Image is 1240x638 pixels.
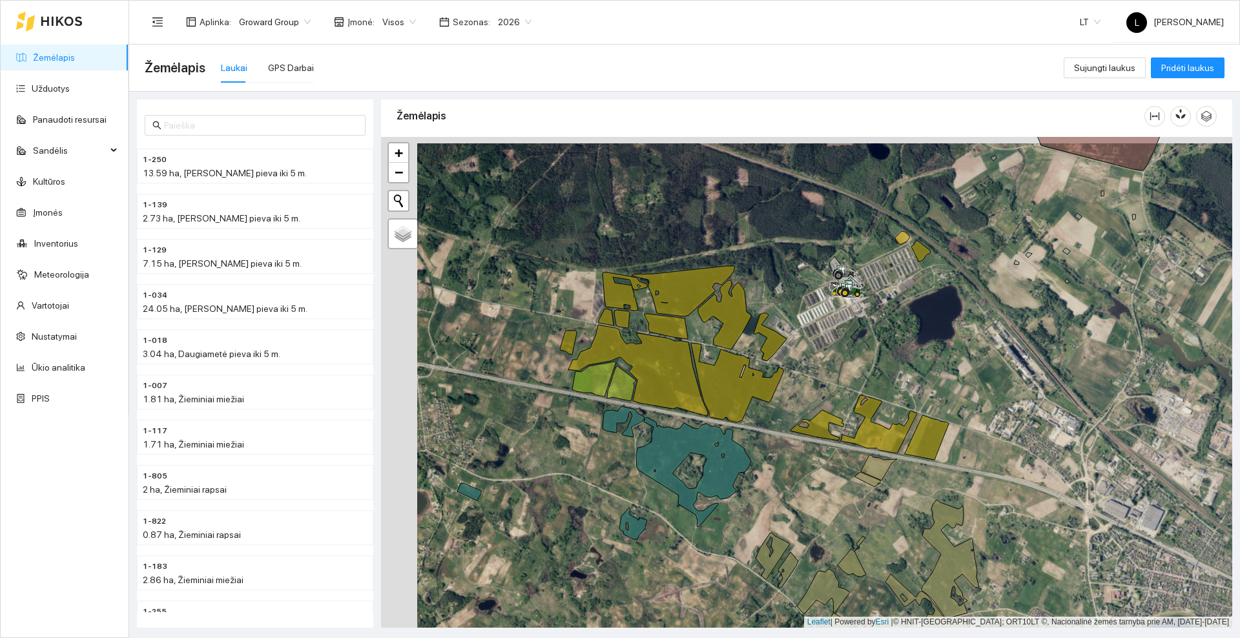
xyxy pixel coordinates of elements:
[876,617,889,626] a: Esri
[33,52,75,63] a: Žemėlapis
[143,561,167,573] span: 1-183
[143,575,243,585] span: 2.86 ha, Žieminiai miežiai
[347,15,375,29] span: Įmonė :
[1064,57,1146,78] button: Sujungti laukus
[891,617,893,626] span: |
[152,16,163,28] span: menu-fold
[1064,63,1146,73] a: Sujungti laukus
[1126,17,1224,27] span: [PERSON_NAME]
[143,289,167,302] span: 1-034
[221,61,247,75] div: Laukai
[1145,111,1164,121] span: column-width
[395,145,403,161] span: +
[334,17,344,27] span: shop
[389,191,408,211] button: Initiate a new search
[33,114,107,125] a: Panaudoti resursai
[34,269,89,280] a: Meteorologija
[498,12,532,32] span: 2026
[1074,61,1135,75] span: Sujungti laukus
[33,138,107,163] span: Sandėlis
[143,334,167,347] span: 1-018
[143,530,241,540] span: 0.87 ha, Žieminiai rapsai
[143,304,307,314] span: 24.05 ha, [PERSON_NAME] pieva iki 5 m.
[143,349,280,359] span: 3.04 ha, Daugiametė pieva iki 5 m.
[143,168,307,178] span: 13.59 ha, [PERSON_NAME] pieva iki 5 m.
[145,9,170,35] button: menu-fold
[239,12,311,32] span: Groward Group
[143,606,167,618] span: 1-255
[34,238,78,249] a: Inventorius
[397,98,1144,134] div: Žemėlapis
[32,362,85,373] a: Ūkio analitika
[143,244,167,256] span: 1-129
[164,118,358,132] input: Paieška
[389,163,408,182] a: Zoom out
[32,393,50,404] a: PPIS
[1161,61,1214,75] span: Pridėti laukus
[807,617,831,626] a: Leaflet
[33,207,63,218] a: Įmonės
[1144,106,1165,127] button: column-width
[32,331,77,342] a: Nustatymai
[143,154,167,166] span: 1-250
[1151,63,1224,73] a: Pridėti laukus
[33,176,65,187] a: Kultūros
[32,83,70,94] a: Užduotys
[143,470,167,482] span: 1-805
[143,258,302,269] span: 7.15 ha, [PERSON_NAME] pieva iki 5 m.
[804,617,1232,628] div: | Powered by © HNIT-[GEOGRAPHIC_DATA]; ORT10LT ©, Nacionalinė žemės tarnyba prie AM, [DATE]-[DATE]
[145,57,205,78] span: Žemėlapis
[143,439,244,449] span: 1.71 ha, Žieminiai miežiai
[143,380,167,392] span: 1-007
[143,484,227,495] span: 2 ha, Žieminiai rapsai
[439,17,449,27] span: calendar
[143,425,167,437] span: 1-117
[382,12,416,32] span: Visos
[143,199,167,211] span: 1-139
[152,121,161,130] span: search
[453,15,490,29] span: Sezonas :
[143,213,300,223] span: 2.73 ha, [PERSON_NAME] pieva iki 5 m.
[1151,57,1224,78] button: Pridėti laukus
[186,17,196,27] span: layout
[268,61,314,75] div: GPS Darbai
[395,164,403,180] span: −
[1080,12,1100,32] span: LT
[32,300,69,311] a: Vartotojai
[389,143,408,163] a: Zoom in
[200,15,231,29] span: Aplinka :
[143,515,166,528] span: 1-822
[1135,12,1139,33] span: L
[389,220,417,248] a: Layers
[143,394,244,404] span: 1.81 ha, Žieminiai miežiai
